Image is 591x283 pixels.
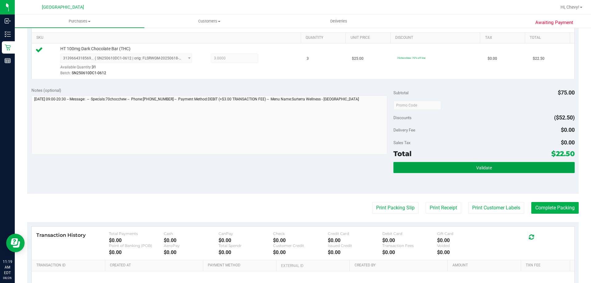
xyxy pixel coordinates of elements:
span: Notes (optional) [31,88,61,93]
span: ($52.50) [554,114,575,121]
div: Voided [437,243,492,248]
div: Total Spendr [219,243,273,248]
p: 11:19 AM EDT [3,259,12,276]
span: Purchases [15,18,144,24]
span: $0.00 [561,139,575,146]
span: Validate [476,165,492,170]
div: $0.00 [219,237,273,243]
span: 3 [307,56,309,62]
a: Tax [485,35,523,40]
span: [GEOGRAPHIC_DATA] [42,5,84,10]
a: Unit Price [351,35,388,40]
inline-svg: Retail [5,44,11,51]
div: $0.00 [109,249,164,255]
a: Discount [395,35,478,40]
button: Print Receipt [426,202,461,214]
button: Validate [393,162,574,173]
button: Print Customer Labels [468,202,524,214]
iframe: Resource center [6,234,25,252]
div: CanPay [219,231,273,236]
div: $0.00 [437,249,492,255]
div: $0.00 [382,249,437,255]
a: Created At [110,263,200,268]
div: $0.00 [164,249,219,255]
a: Purchases [15,15,144,28]
span: Total [393,149,412,158]
a: Transaction ID [36,263,103,268]
span: Delivery Fee [393,127,415,132]
div: Total Payments [109,231,164,236]
a: Deliveries [274,15,404,28]
div: Customer Credit [273,243,328,248]
span: HT 100mg Dark Chocolate Bar (THC) [60,46,131,52]
div: $0.00 [273,237,328,243]
div: Transaction Fees [382,243,437,248]
span: SN250610DC1-0612 [72,71,106,75]
div: Credit Card [328,231,383,236]
div: Available Quantity: [60,63,199,75]
a: Total [530,35,567,40]
span: $25.00 [352,56,364,62]
div: $0.00 [164,237,219,243]
span: 70chocchew: 70% off line [397,56,425,59]
div: $0.00 [219,249,273,255]
a: Payment Method [208,263,274,268]
a: Customers [144,15,274,28]
div: $0.00 [109,237,164,243]
div: Cash [164,231,219,236]
div: $0.00 [273,249,328,255]
button: Print Packing Slip [372,202,419,214]
div: AeroPay [164,243,219,248]
span: $0.00 [488,56,497,62]
span: Batch: [60,71,71,75]
div: Issued Credit [328,243,383,248]
a: Quantity [306,35,343,40]
a: SKU [36,35,298,40]
span: Deliveries [322,18,356,24]
span: Awaiting Payment [535,19,573,26]
button: Complete Packing [531,202,579,214]
div: Debit Card [382,231,437,236]
div: Point of Banking (POB) [109,243,164,248]
div: $0.00 [328,237,383,243]
div: Check [273,231,328,236]
inline-svg: Reports [5,58,11,64]
span: $0.00 [561,127,575,133]
inline-svg: Inbound [5,18,11,24]
a: Amount [452,263,519,268]
div: Gift Card [437,231,492,236]
span: Discounts [393,112,412,123]
div: $0.00 [382,237,437,243]
div: $0.00 [328,249,383,255]
a: Created By [355,263,445,268]
span: 31 [92,65,96,69]
span: Subtotal [393,90,408,95]
span: Hi, Chevy! [561,5,579,10]
p: 08/26 [3,276,12,280]
input: Promo Code [393,101,441,110]
span: $22.50 [551,149,575,158]
span: Customers [145,18,274,24]
div: $0.00 [437,237,492,243]
a: Txn Fee [526,263,567,268]
inline-svg: Inventory [5,31,11,37]
span: Sales Tax [393,140,411,145]
span: $22.50 [533,56,545,62]
span: $75.00 [558,89,575,96]
th: External ID [276,260,349,271]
